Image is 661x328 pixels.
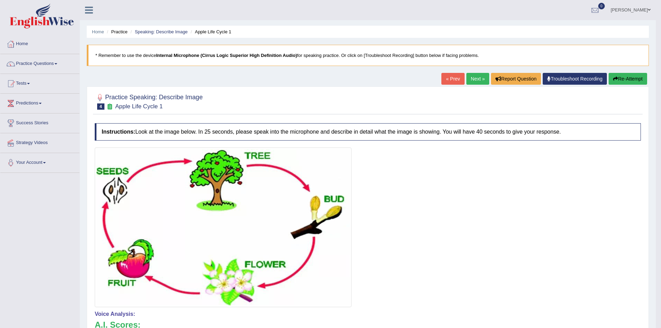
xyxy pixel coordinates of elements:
a: Home [0,34,79,52]
a: Speaking: Describe Image [135,29,187,34]
blockquote: * Remember to use the device for speaking practice. Or click on [Troubleshoot Recording] button b... [87,45,649,66]
a: Predictions [0,94,79,111]
span: 0 [598,3,605,9]
a: Home [92,29,104,34]
small: Apple Life Cycle 1 [115,103,163,110]
a: Success Stories [0,113,79,131]
span: 4 [97,103,104,110]
b: Instructions: [102,129,135,135]
a: Next » [466,73,489,85]
li: Apple Life Cycle 1 [189,28,231,35]
h2: Practice Speaking: Describe Image [95,92,203,110]
a: « Prev [441,73,464,85]
b: Internal Microphone (Cirrus Logic Superior High Definition Audio) [156,53,297,58]
h4: Look at the image below. In 25 seconds, please speak into the microphone and describe in detail w... [95,123,641,141]
a: Strategy Videos [0,133,79,151]
a: Tests [0,74,79,91]
a: Practice Questions [0,54,79,72]
li: Practice [105,28,127,35]
button: Re-Attempt [609,73,647,85]
h4: Voice Analysis: [95,311,641,317]
button: Report Question [491,73,541,85]
a: Troubleshoot Recording [543,73,607,85]
a: Your Account [0,153,79,170]
small: Exam occurring question [106,103,113,110]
